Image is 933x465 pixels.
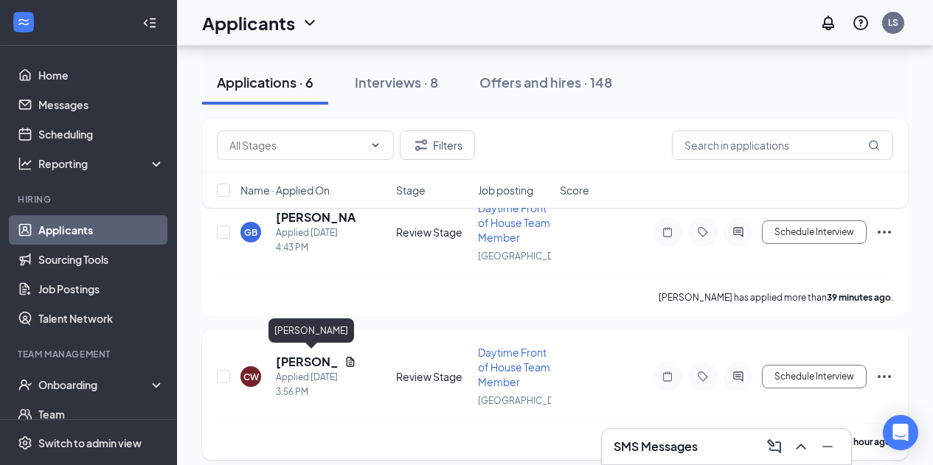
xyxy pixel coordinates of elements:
[762,220,867,244] button: Schedule Interview
[18,193,162,206] div: Hiring
[789,435,813,458] button: ChevronUp
[16,15,31,29] svg: WorkstreamLogo
[38,399,164,429] a: Team
[301,14,319,32] svg: ChevronDown
[852,14,870,32] svg: QuestionInfo
[370,139,381,151] svg: ChevronDown
[396,369,469,384] div: Review Stage
[38,436,142,450] div: Switch to admin view
[38,215,164,245] a: Applicants
[478,346,550,388] span: Daytime Front of House Team Member
[202,10,295,35] h1: Applicants
[827,292,891,303] b: 39 minutes ago
[694,226,712,238] svg: Tag
[478,395,572,406] span: [GEOGRAPHIC_DATA]
[659,291,893,304] p: [PERSON_NAME] has applied more than .
[875,368,893,385] svg: Ellipses
[888,16,898,29] div: LS
[38,90,164,119] a: Messages
[479,73,612,91] div: Offers and hires · 148
[560,183,589,197] span: Score
[276,225,356,255] div: Applied [DATE] 4:43 PM
[816,435,839,458] button: Minimize
[276,354,339,370] h5: [PERSON_NAME]
[478,251,572,262] span: [GEOGRAPHIC_DATA]
[276,370,356,399] div: Applied [DATE] 3:56 PM
[344,356,356,368] svg: Document
[819,438,836,455] svg: Minimize
[217,73,313,91] div: Applications · 6
[614,438,698,455] h3: SMS Messages
[412,136,430,154] svg: Filter
[694,371,712,382] svg: Tag
[38,245,164,274] a: Sourcing Tools
[38,304,164,333] a: Talent Network
[766,438,783,455] svg: ComposeMessage
[875,223,893,241] svg: Ellipses
[478,183,533,197] span: Job posting
[819,14,837,32] svg: Notifications
[38,119,164,149] a: Scheduling
[659,371,676,382] svg: Note
[792,438,810,455] svg: ChevronUp
[18,156,32,171] svg: Analysis
[396,183,426,197] span: Stage
[38,274,164,304] a: Job Postings
[842,436,891,447] b: an hour ago
[240,183,330,197] span: Name · Applied On
[763,435,786,458] button: ComposeMessage
[229,137,364,153] input: All Stages
[18,377,32,392] svg: UserCheck
[400,130,475,160] button: Filter Filters
[729,226,747,238] svg: ActiveChat
[762,365,867,388] button: Schedule Interview
[478,201,550,244] span: Daytime Front of House Team Member
[142,15,157,30] svg: Collapse
[38,377,152,392] div: Onboarding
[729,371,747,382] svg: ActiveChat
[38,156,165,171] div: Reporting
[18,348,162,360] div: Team Management
[38,60,164,90] a: Home
[868,139,880,151] svg: MagnifyingGlass
[396,225,469,240] div: Review Stage
[883,415,918,450] div: Open Intercom Messenger
[268,318,354,343] div: [PERSON_NAME]
[18,436,32,450] svg: Settings
[243,371,259,383] div: CW
[659,226,676,238] svg: Note
[355,73,438,91] div: Interviews · 8
[672,130,893,160] input: Search in applications
[244,226,257,239] div: GB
